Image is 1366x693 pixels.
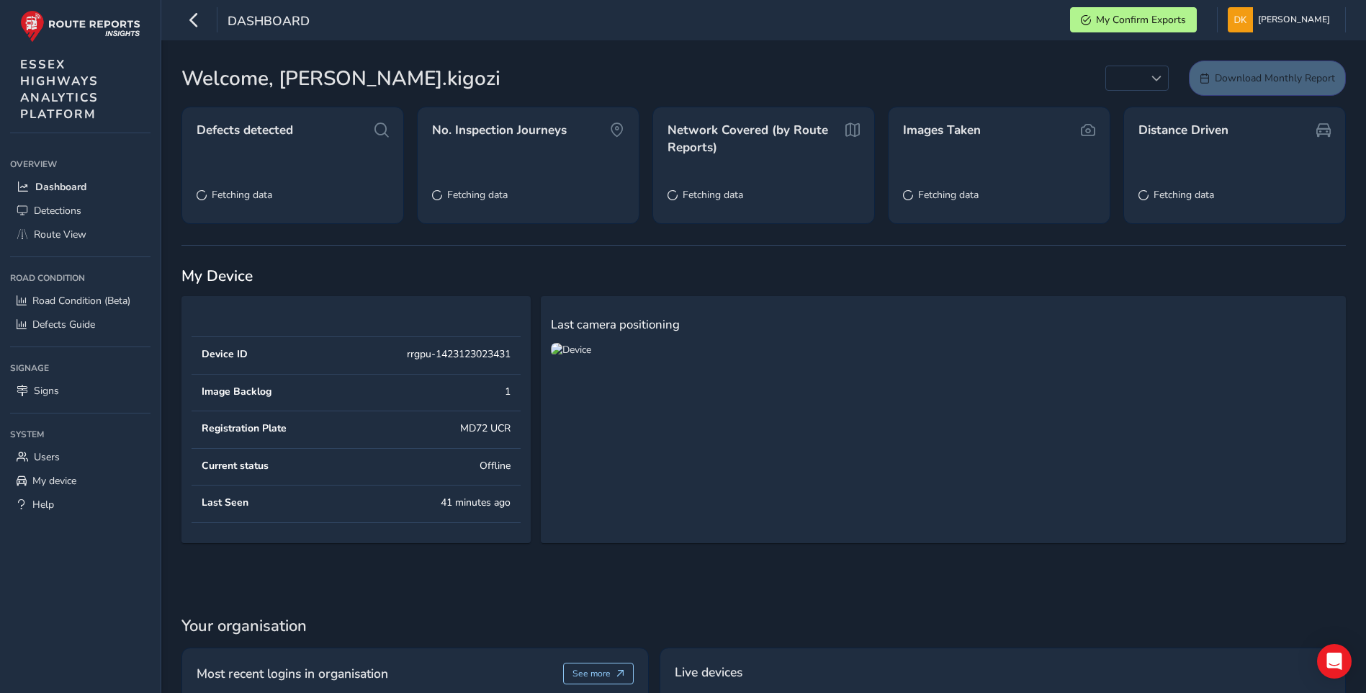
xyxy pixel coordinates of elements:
[202,459,269,473] div: Current status
[441,496,511,509] div: 41 minutes ago
[918,188,979,202] span: Fetching data
[1228,7,1253,32] img: diamond-layout
[10,313,150,336] a: Defects Guide
[202,385,271,398] div: Image Backlog
[551,343,591,357] img: Device
[10,267,150,289] div: Road Condition
[10,493,150,517] a: Help
[197,664,388,683] span: Most recent logins in organisation
[1096,13,1186,27] span: My Confirm Exports
[903,122,981,139] span: Images Taken
[34,450,60,464] span: Users
[202,421,287,435] div: Registration Plate
[181,63,500,94] span: Welcome, [PERSON_NAME].kigozi
[34,204,81,218] span: Detections
[181,266,253,286] span: My Device
[572,668,611,679] span: See more
[1258,7,1330,32] span: [PERSON_NAME]
[10,199,150,223] a: Detections
[228,12,310,32] span: Dashboard
[20,56,99,122] span: ESSEX HIGHWAYS ANALYTICS PLATFORM
[1138,122,1228,139] span: Distance Driven
[34,384,59,398] span: Signs
[10,445,150,469] a: Users
[447,188,508,202] span: Fetching data
[675,663,742,681] span: Live devices
[10,153,150,175] div: Overview
[20,10,140,43] img: rr logo
[181,615,1346,637] span: Your organisation
[1070,7,1197,32] button: My Confirm Exports
[683,188,743,202] span: Fetching data
[212,188,272,202] span: Fetching data
[10,469,150,493] a: My device
[551,316,680,333] span: Last camera positioning
[505,385,511,398] div: 1
[35,180,86,194] span: Dashboard
[432,122,567,139] span: No. Inspection Journeys
[480,459,511,473] div: Offline
[202,347,248,361] div: Device ID
[1228,7,1335,32] button: [PERSON_NAME]
[197,122,293,139] span: Defects detected
[10,357,150,379] div: Signage
[1317,644,1352,679] div: Open Intercom Messenger
[10,424,150,445] div: System
[10,289,150,313] a: Road Condition (Beta)
[460,421,511,435] div: MD72 UCR
[32,294,130,308] span: Road Condition (Beta)
[32,318,95,331] span: Defects Guide
[1154,188,1214,202] span: Fetching data
[668,122,840,156] span: Network Covered (by Route Reports)
[10,379,150,403] a: Signs
[32,474,76,488] span: My device
[10,175,150,199] a: Dashboard
[563,663,634,684] button: See more
[32,498,54,511] span: Help
[202,496,248,509] div: Last Seen
[34,228,86,241] span: Route View
[10,223,150,246] a: Route View
[407,347,511,361] div: rrgpu-1423123023431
